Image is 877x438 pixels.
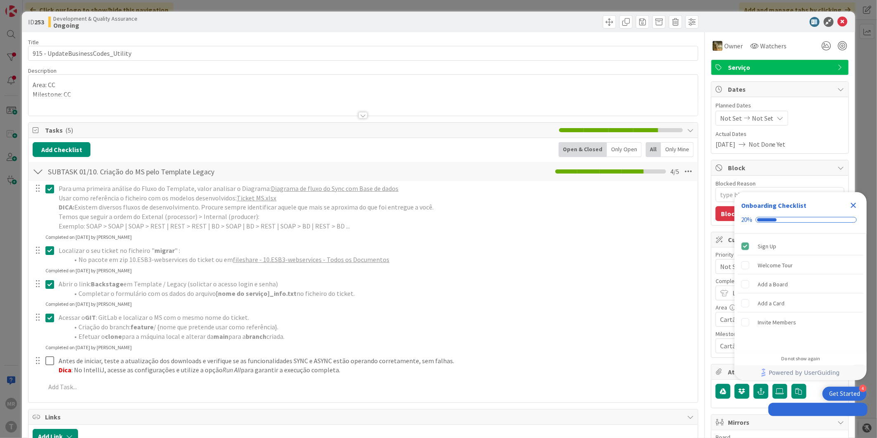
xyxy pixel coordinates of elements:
strong: DICA: [59,203,74,211]
span: Large [732,287,826,299]
div: Do not show again [781,355,820,362]
div: Add a Board is incomplete. [738,275,863,293]
p: Abrir o link: em Template / Legacy (solictar o acesso login e senha) [59,279,692,289]
p: Exemplo: SOAP > SOAP | SOAP > REST | REST > REST | BD > SOAP | BD > REST | SOAP > BD | REST > BD ... [59,221,692,231]
div: Complexidade [716,278,844,284]
a: Diagrama de fluxo do Sync com Base de dados [271,184,398,193]
div: Get Started [829,390,860,398]
strong: Dica [59,366,71,374]
div: Priority [716,252,844,257]
div: Add a Board [758,279,788,289]
div: Sign Up [758,241,776,251]
span: Not Set [752,113,774,123]
strong: feature [130,323,154,331]
input: Add Checklist... [45,164,231,179]
div: Add a Card is incomplete. [738,294,863,312]
div: Completed on [DATE] by [PERSON_NAME] [45,233,132,241]
span: Tasks [45,125,555,135]
strong: branch [246,332,266,340]
div: Sign Up is complete. [738,237,863,255]
div: Checklist Container [735,192,867,380]
strong: clone [105,332,122,340]
span: Cartão Cidadão [720,314,826,325]
li: No pacote em zip 10.ESB3-webservices do ticket ou em [69,255,692,264]
span: Description [28,67,57,74]
div: Footer [735,365,867,380]
input: type card name here... [28,46,698,61]
span: Mirrors [728,417,834,427]
span: Not Set [720,113,742,123]
p: Usar como referência o ficheiro com os modelos desenvolvidos: [59,193,692,203]
p: Existem diversos fluxos de desenvolvimento. Procure sempre identificar aquele que mais se aproxim... [59,202,692,212]
span: Links [45,412,683,422]
div: Completed on [DATE] by [PERSON_NAME] [45,267,132,274]
span: Not Done Yet [749,139,786,149]
div: Milestone [716,331,844,337]
span: Powered by UserGuiding [769,368,840,378]
div: Completed on [DATE] by [PERSON_NAME] [45,344,132,351]
span: Block [728,163,834,173]
div: All [646,142,661,157]
span: Watchers [760,41,787,51]
strong: GIT [85,313,96,321]
p: Acessar o : GitLab e localizar o MS com o mesmo nome do ticket. [59,313,692,322]
button: Add Checklist [33,142,90,157]
a: Ticket MS.xlsx [237,194,276,202]
p: Temos que seguir a ordem do Extenal (processor) > Internal (producer): [59,212,692,221]
span: Custom Fields [728,235,834,245]
p: Area: CC [33,80,694,90]
span: Owner [724,41,743,51]
b: 253 [34,18,44,26]
div: Invite Members is incomplete. [738,313,863,331]
li: Completar o formulário com os dados do arquivo no ficheiro do ticket. [69,289,692,298]
li: Criação do branch: / {nome que pretende usar como referência}. [69,322,692,332]
strong: Backstage [91,280,123,288]
div: Completed on [DATE] by [PERSON_NAME] [45,300,132,308]
a: fileshare - 10.ESB3-webservices - Todos os Documentos [233,255,389,264]
div: 20% [741,216,752,224]
p: : No IntelliJ, acesse as configurações e utilize a opção para garantir a execução completa. [59,365,692,375]
div: Invite Members [758,317,796,327]
span: 4 / 5 [670,167,679,176]
div: Only Mine [661,142,694,157]
p: Milestone: CC [33,90,694,99]
span: Actual Dates [716,130,844,138]
span: Development & Quality Assurance [53,15,137,22]
div: Add a Card [758,298,785,308]
span: Not Set [720,261,826,272]
label: Title [28,38,39,46]
div: 4 [859,385,867,392]
li: Efetuar o para a máquina local e alterar da para a criada. [69,332,692,341]
strong: main [213,332,228,340]
span: ID [28,17,44,27]
img: JC [713,41,723,51]
strong: migrar [154,246,175,255]
label: Blocked Reason [716,180,756,187]
p: Localizar o seu ticket no ficheiro " " : [59,246,692,255]
span: [DATE] [716,139,735,149]
div: Welcome Tour [758,260,793,270]
span: Dates [728,84,834,94]
em: Run All [223,366,241,374]
div: Close Checklist [847,199,860,212]
div: Welcome Tour is incomplete. [738,256,863,274]
span: Serviço [728,62,834,72]
span: Cartão de Cidadão [720,340,826,352]
span: Planned Dates [716,101,844,110]
strong: [nome do serviço]_info.txt [216,289,296,298]
div: Checklist progress: 20% [741,216,860,224]
b: Ongoing [53,22,137,29]
button: Block [716,206,744,221]
div: Open Get Started checklist, remaining modules: 4 [822,387,867,401]
a: Powered by UserGuiding [739,365,863,380]
span: ( 5 ) [65,126,73,134]
div: Open & Closed [559,142,607,157]
span: Attachments [728,367,834,377]
div: Area [716,305,844,310]
div: Onboarding Checklist [741,200,806,210]
div: Checklist items [735,234,867,350]
p: Antes de iniciar, teste a atualização dos downloads e verifique se as funcionalidades SYNC e ASYN... [59,356,692,366]
p: Para uma primeira análise do Fluxo do Template, valor analisar o Diagrama: [59,184,692,193]
div: Only Open [607,142,642,157]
